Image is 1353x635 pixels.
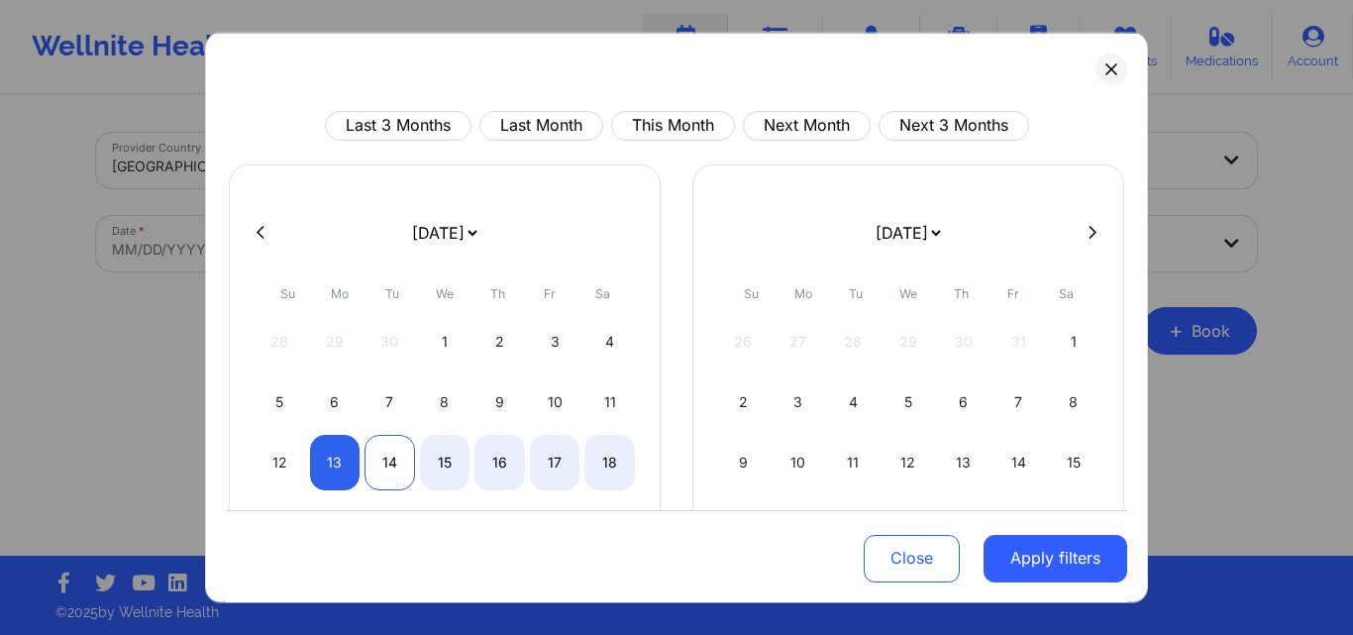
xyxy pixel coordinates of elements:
[828,434,879,489] div: Tue Nov 11 2025
[255,373,305,429] div: Sun Oct 05 2025
[474,313,525,369] div: Thu Oct 02 2025
[595,285,610,300] abbr: Saturday
[744,285,759,300] abbr: Sunday
[310,434,361,489] div: Mon Oct 13 2025
[718,494,769,550] div: Sun Nov 16 2025
[310,494,361,550] div: Mon Oct 20 2025
[993,434,1044,489] div: Fri Nov 14 2025
[828,494,879,550] div: Tue Nov 18 2025
[364,494,415,550] div: Tue Oct 21 2025
[774,494,824,550] div: Mon Nov 17 2025
[879,110,1029,140] button: Next 3 Months
[938,434,989,489] div: Thu Nov 13 2025
[1007,285,1019,300] abbr: Friday
[420,434,470,489] div: Wed Oct 15 2025
[584,494,635,550] div: Sat Oct 25 2025
[794,285,812,300] abbr: Monday
[530,373,580,429] div: Fri Oct 10 2025
[474,434,525,489] div: Thu Oct 16 2025
[584,373,635,429] div: Sat Oct 11 2025
[584,434,635,489] div: Sat Oct 18 2025
[954,285,969,300] abbr: Thursday
[984,535,1127,582] button: Apply filters
[718,434,769,489] div: Sun Nov 09 2025
[544,285,556,300] abbr: Friday
[280,285,295,300] abbr: Sunday
[530,434,580,489] div: Fri Oct 17 2025
[420,373,470,429] div: Wed Oct 08 2025
[530,313,580,369] div: Fri Oct 03 2025
[310,373,361,429] div: Mon Oct 06 2025
[255,434,305,489] div: Sun Oct 12 2025
[385,285,399,300] abbr: Tuesday
[479,110,603,140] button: Last Month
[774,434,824,489] div: Mon Nov 10 2025
[331,285,349,300] abbr: Monday
[1048,434,1098,489] div: Sat Nov 15 2025
[1048,494,1098,550] div: Sat Nov 22 2025
[718,373,769,429] div: Sun Nov 02 2025
[611,110,735,140] button: This Month
[1048,313,1098,369] div: Sat Nov 01 2025
[828,373,879,429] div: Tue Nov 04 2025
[436,285,454,300] abbr: Wednesday
[743,110,871,140] button: Next Month
[993,494,1044,550] div: Fri Nov 21 2025
[899,285,917,300] abbr: Wednesday
[849,285,863,300] abbr: Tuesday
[1059,285,1074,300] abbr: Saturday
[420,313,470,369] div: Wed Oct 01 2025
[364,434,415,489] div: Tue Oct 14 2025
[774,373,824,429] div: Mon Nov 03 2025
[255,494,305,550] div: Sun Oct 19 2025
[584,313,635,369] div: Sat Oct 04 2025
[474,494,525,550] div: Thu Oct 23 2025
[938,373,989,429] div: Thu Nov 06 2025
[490,285,505,300] abbr: Thursday
[884,494,934,550] div: Wed Nov 19 2025
[364,373,415,429] div: Tue Oct 07 2025
[1048,373,1098,429] div: Sat Nov 08 2025
[864,535,960,582] button: Close
[938,494,989,550] div: Thu Nov 20 2025
[325,110,471,140] button: Last 3 Months
[420,494,470,550] div: Wed Oct 22 2025
[474,373,525,429] div: Thu Oct 09 2025
[884,373,934,429] div: Wed Nov 05 2025
[884,434,934,489] div: Wed Nov 12 2025
[993,373,1044,429] div: Fri Nov 07 2025
[530,494,580,550] div: Fri Oct 24 2025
